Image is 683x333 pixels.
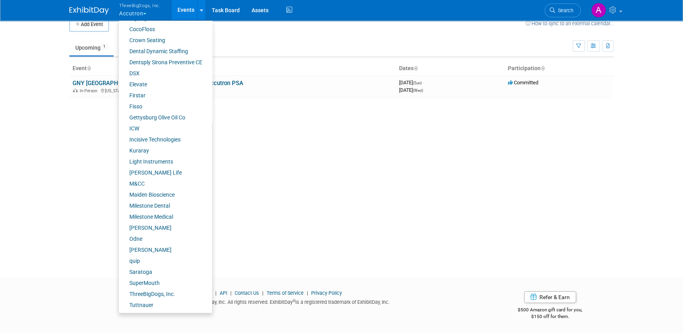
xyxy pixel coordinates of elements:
a: Incisive Technologies [119,134,206,145]
img: ExhibitDay [69,7,109,15]
a: Odne [119,233,206,244]
div: [US_STATE], [GEOGRAPHIC_DATA] [73,87,393,93]
th: Dates [396,62,505,75]
a: Privacy Policy [311,290,342,296]
span: - [423,80,424,86]
a: Milestone Medical [119,211,206,222]
a: Light Instruments [119,156,206,167]
a: Gettysburg Olive Oil Co [119,112,206,123]
a: Tuttnauer [119,300,206,311]
a: Terms of Service [267,290,304,296]
span: Search [555,7,573,13]
a: Milestone Dental [119,200,206,211]
a: [PERSON_NAME] Life [119,167,206,178]
a: M&CC [119,178,206,189]
span: Committed [508,80,538,86]
a: Maiden Bioscience [119,189,206,200]
a: Sort by Start Date [414,65,418,71]
a: Sort by Participation Type [541,65,545,71]
img: In-Person Event [73,88,78,92]
a: DSX [119,68,206,79]
span: | [305,290,310,296]
a: Saratoga [119,266,206,277]
button: Add Event [69,17,109,32]
div: $500 Amazon gift card for you, [487,301,614,320]
a: Fisso [119,101,206,112]
span: | [213,290,218,296]
a: quip [119,255,206,266]
a: Elevate [119,79,206,90]
div: $150 off for them. [487,313,614,320]
a: ICW [119,123,206,134]
sup: ® [293,299,295,303]
span: (Wed) [413,88,423,93]
span: (Sun) [413,81,422,85]
span: [DATE] [399,87,423,93]
a: Search [545,4,581,17]
a: ThreeBigDogs, Inc. [119,288,206,300]
a: API [220,290,227,296]
a: Firstar [119,90,206,101]
a: GNY [GEOGRAPHIC_DATA][US_STATE] 88451-2025 Accutron PSA [73,80,243,87]
a: Refer & Earn [524,291,576,303]
a: Sort by Event Name [87,65,91,71]
a: Upcoming1 [69,40,114,55]
a: Past27 [115,40,147,55]
span: [DATE] [399,80,424,86]
a: Contact Us [235,290,259,296]
span: ThreeBigDogs, Inc. [119,1,160,9]
span: In-Person [80,88,100,93]
span: 1 [101,44,108,50]
a: Dental Dynamic Staffing [119,46,206,57]
span: | [260,290,265,296]
a: [PERSON_NAME] [119,222,206,233]
th: Participation [505,62,614,75]
a: Kuraray [119,145,206,156]
a: [PERSON_NAME] [119,244,206,255]
th: Event [69,62,396,75]
a: SuperMouth [119,277,206,288]
a: Crown Seating [119,35,206,46]
a: CocoFloss [119,24,206,35]
span: | [228,290,233,296]
a: Dentsply Sirona Preventive CE [119,57,206,68]
img: Art Stewart [591,3,606,18]
a: How to sync to an external calendar... [526,20,614,26]
div: Copyright © 2025 ExhibitDay, Inc. All rights reserved. ExhibitDay is a registered trademark of Ex... [69,297,475,306]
